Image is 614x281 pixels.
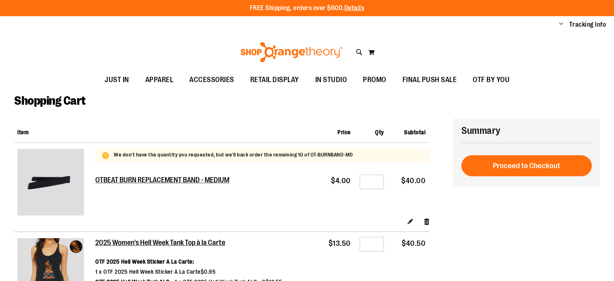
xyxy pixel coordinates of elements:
[423,217,430,226] a: Remove item
[461,124,592,137] h2: Summary
[401,177,425,185] span: $40.00
[137,71,182,89] a: APPAREL
[239,42,344,62] img: Shop Orangetheory
[344,4,365,12] a: Details
[493,161,560,170] span: Proceed to Checkout
[105,71,129,89] span: JUST IN
[95,176,231,185] a: OTBEAT BURN REPLACEMENT BAND - MEDIUM
[250,4,365,13] p: FREE Shipping, orders over $600.
[402,71,457,89] span: FINAL PUSH SALE
[337,129,351,135] span: Price
[14,94,86,108] span: Shopping Cart
[329,239,351,247] span: $13.50
[17,129,29,135] span: Item
[114,151,353,159] p: We don't have the quantity you requested, but we'll back order the remaining 10 of OT-BURNBAND-MD
[96,71,137,89] a: JUST IN
[402,239,425,247] span: $40.50
[181,71,242,89] a: ACCESSORIES
[95,258,194,266] dt: OTF 2025 Hell Week Sticker A La Carte
[375,129,384,135] span: Qty
[355,71,394,89] a: PROMO
[145,71,174,89] span: APPAREL
[95,239,310,247] a: 2025 Women's Hell Week Tank Top à la Carte
[461,155,592,176] button: Proceed to Checkout
[189,71,234,89] span: ACCESSORIES
[331,177,351,185] span: $4.00
[473,71,509,89] span: OTF BY YOU
[559,21,563,29] button: Account menu
[569,20,606,29] a: Tracking Info
[250,71,299,89] span: RETAIL DISPLAY
[201,268,216,275] span: $0.95
[307,71,355,89] a: IN STUDIO
[95,268,216,276] dd: 1 x OTF 2025 Hell Week Sticker A La Carte
[394,71,465,89] a: FINAL PUSH SALE
[465,71,518,89] a: OTF BY YOU
[363,71,386,89] span: PROMO
[17,149,84,216] img: OTBEAT BURN REPLACEMENT BAND - MEDIUM
[242,71,307,89] a: RETAIL DISPLAY
[17,149,92,218] a: OTBEAT BURN REPLACEMENT BAND - MEDIUM
[404,129,425,135] span: Subtotal
[315,71,347,89] span: IN STUDIO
